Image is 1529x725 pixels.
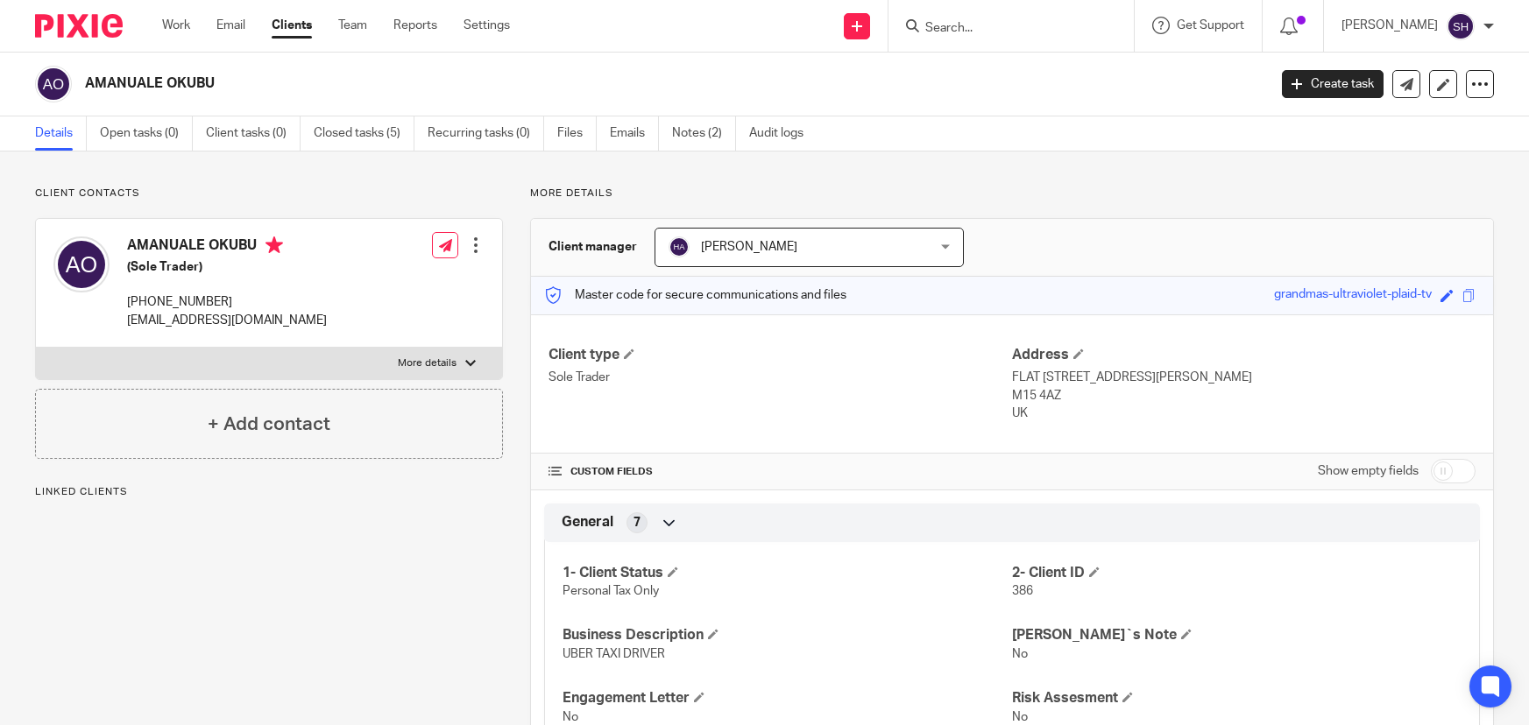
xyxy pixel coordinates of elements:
[393,17,437,34] a: Reports
[563,585,659,597] span: Personal Tax Only
[924,21,1081,37] input: Search
[544,286,846,304] p: Master code for secure communications and files
[127,293,327,311] p: [PHONE_NUMBER]
[127,236,327,258] h4: AMANUALE OKUBU
[1012,405,1476,422] p: UK
[563,564,1012,582] h4: 1- Client Status
[563,711,578,723] span: No
[127,312,327,329] p: [EMAIL_ADDRESS][DOMAIN_NAME]
[265,236,283,254] i: Primary
[428,116,544,151] a: Recurring tasks (0)
[1012,585,1033,597] span: 386
[701,241,797,253] span: [PERSON_NAME]
[563,626,1012,644] h4: Business Description
[208,411,330,438] h4: + Add contact
[610,116,659,151] a: Emails
[127,258,327,276] h5: (Sole Trader)
[1012,626,1462,644] h4: [PERSON_NAME]`s Note
[1012,564,1462,582] h4: 2- Client ID
[1282,70,1384,98] a: Create task
[85,74,1022,93] h2: AMANUALE OKUBU
[464,17,510,34] a: Settings
[338,17,367,34] a: Team
[669,236,690,257] img: svg%3E
[549,238,637,256] h3: Client manager
[1012,689,1462,707] h4: Risk Assesment
[100,116,193,151] a: Open tasks (0)
[557,116,597,151] a: Files
[1012,346,1476,364] h4: Address
[162,17,190,34] a: Work
[1447,12,1475,40] img: svg%3E
[35,66,72,102] img: svg%3E
[563,689,1012,707] h4: Engagement Letter
[1274,285,1432,306] div: grandmas-ultraviolet-plaid-tv
[1012,711,1028,723] span: No
[1341,17,1438,34] p: [PERSON_NAME]
[672,116,736,151] a: Notes (2)
[749,116,817,151] a: Audit logs
[53,236,110,292] img: svg%3E
[530,187,1494,201] p: More details
[634,514,641,531] span: 7
[1177,19,1244,32] span: Get Support
[549,465,1012,479] h4: CUSTOM FIELDS
[549,369,1012,386] p: Sole Trader
[562,513,613,531] span: General
[272,17,312,34] a: Clients
[549,346,1012,364] h4: Client type
[35,14,123,38] img: Pixie
[206,116,301,151] a: Client tasks (0)
[563,648,665,660] span: UBER TAXI DRIVER
[398,356,457,370] p: More details
[1012,369,1476,386] p: FLAT [STREET_ADDRESS][PERSON_NAME]
[314,116,414,151] a: Closed tasks (5)
[1012,648,1028,660] span: No
[1318,462,1419,480] label: Show empty fields
[35,116,87,151] a: Details
[35,485,503,499] p: Linked clients
[35,187,503,201] p: Client contacts
[216,17,245,34] a: Email
[1012,387,1476,405] p: M15 4AZ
